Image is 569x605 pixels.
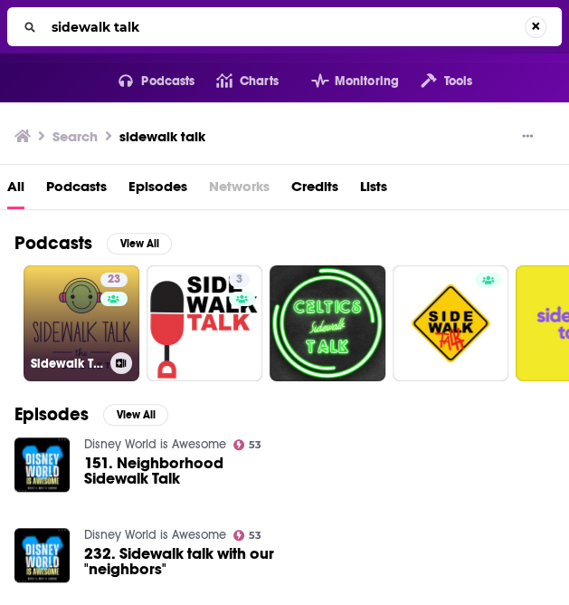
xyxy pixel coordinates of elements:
a: 151. Neighborhood Sidewalk Talk [84,456,290,486]
span: Networks [209,172,270,209]
button: open menu [289,67,399,96]
a: All [7,172,24,209]
a: 232. Sidewalk talk with our "neighbors" [84,546,290,577]
a: Episodes [128,172,187,209]
a: 53 [233,439,262,450]
a: 3 [147,265,262,381]
button: View All [103,404,168,426]
h2: Episodes [14,403,89,426]
h3: sidewalk talk [119,128,205,145]
span: 23 [108,271,120,289]
button: open menu [399,67,472,96]
a: Lists [360,172,387,209]
span: 53 [249,441,261,449]
a: 23Sidewalk Talk [24,265,139,381]
img: 151. Neighborhood Sidewalk Talk [14,437,70,493]
h2: Podcasts [14,232,92,254]
a: Podcasts [46,172,107,209]
a: EpisodesView All [14,403,168,426]
a: Disney World is Awesome [84,437,226,452]
button: Show More Button [515,128,540,146]
span: Charts [240,69,279,94]
h3: Sidewalk Talk [31,356,103,371]
button: open menu [97,67,195,96]
a: Charts [194,67,278,96]
a: 53 [233,530,262,541]
a: 23 [100,273,128,287]
span: Tools [443,69,472,94]
span: Podcasts [141,69,194,94]
span: 53 [249,532,261,540]
a: Credits [291,172,338,209]
span: 3 [236,271,242,289]
div: Search... [7,7,562,46]
input: Search... [44,13,525,42]
img: 232. Sidewalk talk with our "neighbors" [14,528,70,583]
h3: Search [52,128,98,145]
a: Disney World is Awesome [84,527,226,543]
span: Monitoring [335,69,399,94]
a: PodcastsView All [14,232,172,254]
button: View All [107,233,172,254]
a: 3 [229,273,250,287]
